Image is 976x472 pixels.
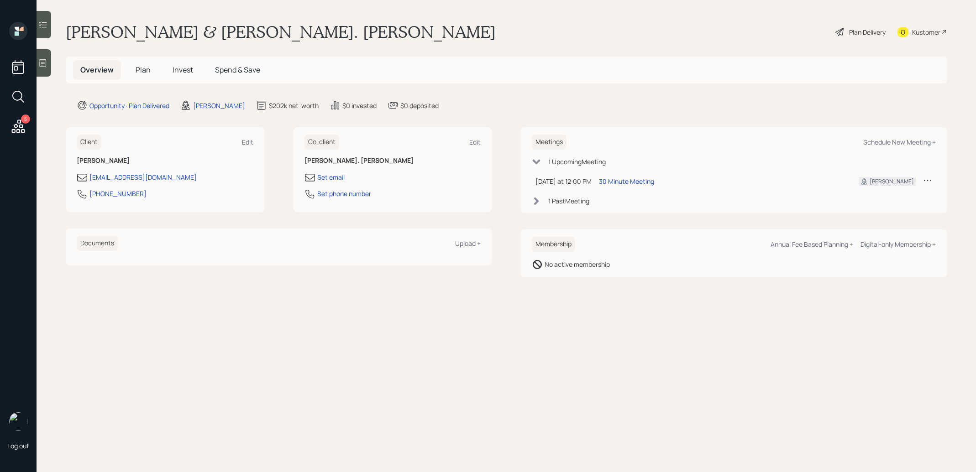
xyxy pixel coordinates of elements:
[89,189,147,198] div: [PHONE_NUMBER]
[870,177,914,186] div: [PERSON_NAME]
[269,101,319,110] div: $202k net-worth
[863,138,936,146] div: Schedule New Meeting +
[77,135,101,150] h6: Client
[304,135,339,150] h6: Co-client
[771,240,853,249] div: Annual Fee Based Planning +
[400,101,439,110] div: $0 deposited
[545,259,610,269] div: No active membership
[77,157,253,165] h6: [PERSON_NAME]
[80,65,114,75] span: Overview
[77,236,118,251] h6: Documents
[455,239,481,248] div: Upload +
[912,27,940,37] div: Kustomer
[7,441,29,450] div: Log out
[242,138,253,146] div: Edit
[9,412,27,431] img: treva-nostdahl-headshot.png
[548,157,606,166] div: 1 Upcoming Meeting
[535,176,592,186] div: [DATE] at 12:00 PM
[532,237,575,252] h6: Membership
[849,27,886,37] div: Plan Delivery
[21,114,30,124] div: 5
[317,189,371,198] div: Set phone number
[66,22,496,42] h1: [PERSON_NAME] & [PERSON_NAME]. [PERSON_NAME]
[342,101,377,110] div: $0 invested
[599,176,654,186] div: 30 Minute Meeting
[317,172,345,182] div: Set email
[89,101,169,110] div: Opportunity · Plan Delivered
[861,240,936,249] div: Digital-only Membership +
[215,65,260,75] span: Spend & Save
[532,135,567,150] h6: Meetings
[89,172,197,182] div: [EMAIL_ADDRESS][DOMAIN_NAME]
[193,101,245,110] div: [PERSON_NAME]
[304,157,481,165] h6: [PERSON_NAME]. [PERSON_NAME]
[548,196,589,206] div: 1 Past Meeting
[173,65,193,75] span: Invest
[136,65,151,75] span: Plan
[469,138,481,146] div: Edit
